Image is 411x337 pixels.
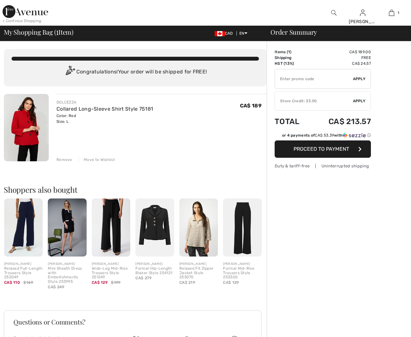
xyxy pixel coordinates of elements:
[4,198,43,257] img: Relaxed Full-Length Trousers Style 252049
[263,29,407,35] div: Order Summary
[23,280,33,285] span: $169
[310,49,371,55] td: CA$ 189.00
[92,280,107,285] span: CA$ 129
[4,266,43,280] div: Relaxed Full-Length Trousers Style 252049
[275,69,353,88] input: Promo code
[179,198,218,257] img: Relaxed Fit Zipper Jacket Style 253070
[315,133,334,138] span: CA$ 53.39
[275,61,310,66] td: HST (13%)
[92,262,130,266] div: [PERSON_NAME]
[135,262,174,266] div: [PERSON_NAME]
[275,111,310,132] td: Total
[48,262,86,266] div: [PERSON_NAME]
[56,99,153,105] div: DOLCEZZA
[349,18,377,25] div: [PERSON_NAME]
[215,31,225,36] img: Canadian Dollar
[240,103,261,109] span: CA$ 189
[310,111,371,132] td: CA$ 213.57
[4,262,43,266] div: [PERSON_NAME]
[3,5,48,18] img: 1ère Avenue
[223,266,261,280] div: Formal Mid-Rise Trousers Style 253300
[56,106,153,112] a: Collared Long-Sleeve Shirt Style 75181
[398,10,399,16] span: 1
[135,266,174,275] div: Formal Hip-Length Blazer Style 254121
[353,76,366,82] span: Apply
[282,132,371,138] div: or 4 payments of with
[275,49,310,55] td: Items ( )
[223,280,239,285] span: CA$ 129
[331,9,337,17] img: search the website
[48,266,86,284] div: Mini Sheath Dress with Embellishments Style 253995
[3,18,41,24] div: < Continue Shopping
[48,285,64,289] span: CA$ 249
[56,113,153,124] div: Color: Red Size: L
[4,94,49,161] img: Collared Long-Sleeve Shirt Style 75181
[353,98,366,104] span: Apply
[64,66,76,79] img: Congratulation2.svg
[275,55,310,61] td: Shipping
[111,280,120,285] span: $199
[389,9,394,17] img: My Bag
[4,186,267,193] h2: Shoppers also bought
[135,198,174,257] img: Formal Hip-Length Blazer Style 254121
[275,163,371,169] div: Duty & tariff-free | Uninterrupted shipping
[179,280,195,285] span: CA$ 219
[13,319,252,325] h3: Questions or Comments?
[215,31,235,36] span: CAD
[275,98,353,104] div: Store Credit: 33.90
[4,280,20,285] span: CA$ 110
[4,29,73,35] span: My Shopping Bag ( Item)
[78,157,115,163] div: Move to Wishlist
[275,132,371,140] div: or 4 payments ofCA$ 53.39withSezzle Click to learn more about Sezzle
[12,66,259,79] div: Congratulations! Your order will be shipped for FREE!
[310,55,371,61] td: Free
[92,198,130,257] img: Wide-Leg Mid-Rise Trousers Style 251249
[179,266,218,280] div: Relaxed Fit Zipper Jacket Style 253070
[179,262,218,266] div: [PERSON_NAME]
[275,140,371,158] button: Proceed to Payment
[288,50,290,54] span: 1
[377,9,406,17] a: 1
[48,198,86,257] img: Mini Sheath Dress with Embellishments Style 253995
[310,61,371,66] td: CA$ 24.57
[56,27,58,36] span: 1
[343,132,366,138] img: Sezzle
[223,198,261,257] img: Formal Mid-Rise Trousers Style 253300
[360,9,365,17] img: My Info
[135,276,151,280] span: CA$ 279
[360,10,365,16] a: Sign In
[223,262,261,266] div: [PERSON_NAME]
[294,146,349,152] span: Proceed to Payment
[92,266,130,280] div: Wide-Leg Mid-Rise Trousers Style 251249
[239,31,247,36] span: EN
[56,157,72,163] div: Remove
